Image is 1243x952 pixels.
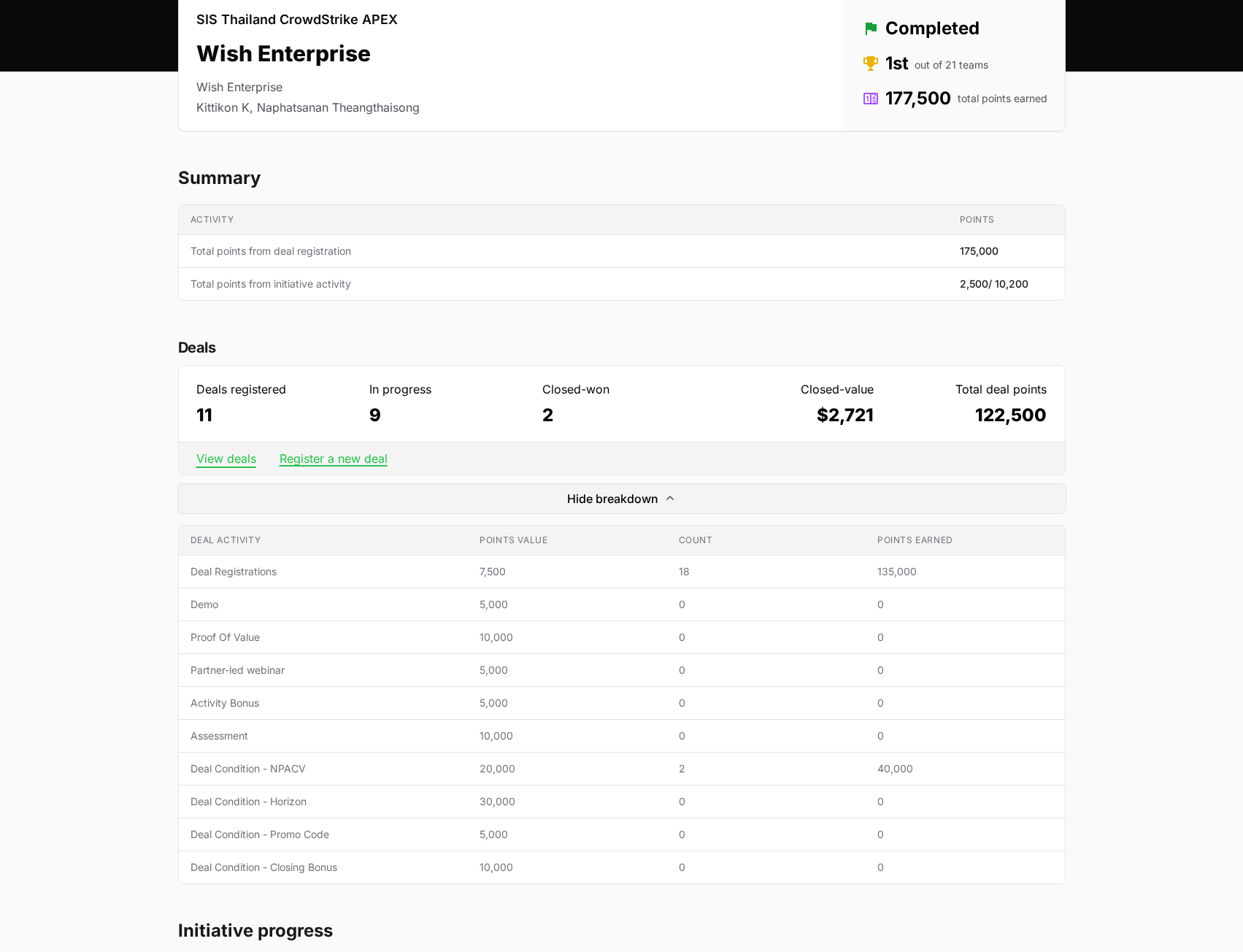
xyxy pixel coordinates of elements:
span: 10,000 [480,630,655,645]
span: 0 [877,794,1052,809]
span: 5,000 [480,696,655,710]
section: Deal statistics [178,336,1066,884]
span: 20,000 [480,761,655,776]
span: 0 [679,729,854,743]
h2: Deals [178,336,1066,359]
th: Activity [179,205,948,235]
span: Deal Registrations [191,564,457,579]
a: View deals [196,451,256,466]
span: 0 [679,827,854,842]
li: Wish Enterprise [196,78,420,96]
dd: 9 [369,404,528,427]
span: 40,000 [877,761,1052,776]
span: Total points from deal registration [191,244,936,258]
span: 2,500 [960,277,1028,291]
span: 0 [679,794,854,809]
button: Hide breakdownExpand/Collapse [178,484,1066,513]
h2: Wish Enterprise [196,40,420,66]
span: 0 [877,729,1052,743]
span: Proof Of Value [191,630,457,645]
span: 175,000 [960,244,998,258]
th: Count [667,526,866,556]
span: 10,000 [480,729,655,743]
span: 18 [679,564,854,579]
th: Deal activity [179,526,469,556]
span: Partner-led webinar [191,663,457,677]
section: Wish Enterprise's progress summary [178,166,1066,301]
span: 0 [877,597,1052,612]
span: Deal Condition - Closing Bonus [191,860,457,875]
span: Deal Condition - Promo Code [191,827,457,842]
li: Kittikon K, Naphatsanan Theangthaisong [196,99,420,116]
th: Points earned [866,526,1064,556]
p: SIS Thailand CrowdStrike APEX [196,11,420,28]
span: Demo [191,597,457,612]
th: Points [948,205,1065,235]
th: Points value [468,526,666,556]
h2: Summary [178,166,1066,190]
span: 0 [679,663,854,677]
dt: Total deal points [888,380,1047,398]
dt: Deals registered [196,380,355,398]
span: 0 [877,860,1052,875]
span: Assessment [191,729,457,743]
dt: In progress [369,380,528,398]
span: 30,000 [480,794,655,809]
span: 5,000 [480,597,655,612]
span: Total points from initiative activity [191,277,936,291]
a: Register a new deal [280,451,388,466]
dd: 177,500 [862,87,1047,110]
h2: Initiative progress [178,919,1066,943]
dt: Closed-won [542,380,701,398]
span: 0 [679,597,854,612]
span: / 10,200 [988,277,1028,290]
span: 0 [877,827,1052,842]
span: 2 [679,761,854,776]
span: total points earned [958,91,1047,106]
span: 5,000 [480,663,655,677]
dd: 1st [862,52,1047,75]
dd: $2,721 [715,404,874,427]
span: 10,000 [480,860,655,875]
dt: Closed-value [715,380,874,398]
span: 0 [679,630,854,645]
dd: 11 [196,404,355,427]
span: 0 [877,663,1052,677]
dd: Completed [862,17,1047,40]
span: Deal Condition - NPACV [191,761,457,776]
span: 135,000 [877,564,1052,579]
dd: 122,500 [888,404,1047,427]
span: 5,000 [480,827,655,842]
span: Hide breakdown [567,490,658,507]
span: 7,500 [480,564,655,579]
span: Deal Condition - Horizon [191,794,457,809]
svg: Expand/Collapse [664,493,676,504]
span: 0 [877,630,1052,645]
span: 0 [679,860,854,875]
dd: 2 [542,404,701,427]
span: 0 [877,696,1052,710]
span: out of 21 teams [915,58,988,72]
span: 0 [679,696,854,710]
span: Activity Bonus [191,696,457,710]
